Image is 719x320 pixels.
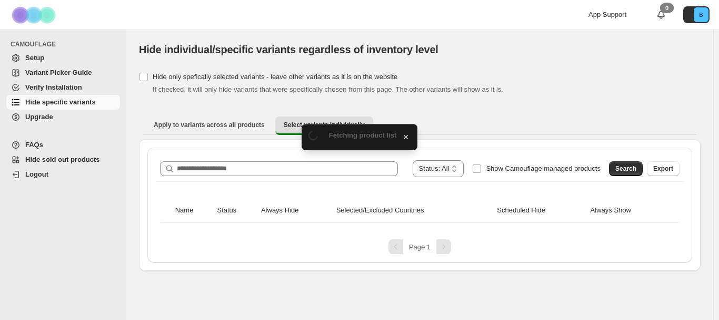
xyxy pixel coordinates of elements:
[615,164,636,173] span: Search
[25,156,100,163] span: Hide sold out products
[653,164,673,173] span: Export
[656,9,666,20] a: 0
[25,54,44,62] span: Setup
[329,131,397,139] span: Fetching product list
[588,11,626,18] span: App Support
[6,80,120,95] a: Verify Installation
[153,85,503,93] span: If checked, it will only hide variants that were specifically chosen from this page. The other va...
[258,199,333,222] th: Always Hide
[275,117,373,135] button: Select variants individually
[25,170,48,178] span: Logout
[6,65,120,80] a: Variant Picker Guide
[11,40,121,49] span: CAMOUFLAGE
[647,161,680,176] button: Export
[154,121,265,129] span: Apply to variants across all products
[145,117,273,133] button: Apply to variants across all products
[25,69,92,76] span: Variant Picker Guide
[699,12,703,18] text: B
[6,110,120,124] a: Upgrade
[214,199,257,222] th: Status
[25,98,96,106] span: Hide specific variants
[6,167,120,182] a: Logout
[660,3,674,13] div: 0
[494,199,587,222] th: Scheduled Hide
[153,73,397,81] span: Hide only spefically selected variants - leave other variants as it is on the website
[172,199,214,222] th: Name
[25,141,43,149] span: FAQs
[409,243,431,251] span: Page 1
[25,83,82,91] span: Verify Installation
[333,199,494,222] th: Selected/Excluded Countries
[6,95,120,110] a: Hide specific variants
[8,1,61,30] img: Camouflage
[6,152,120,167] a: Hide sold out products
[683,6,710,23] button: Avatar with initials B
[6,51,120,65] a: Setup
[25,113,53,121] span: Upgrade
[694,7,708,22] span: Avatar with initials B
[587,199,668,222] th: Always Show
[156,239,684,254] nav: Pagination
[139,139,701,271] div: Select variants individually
[609,161,643,176] button: Search
[139,44,438,55] span: Hide individual/specific variants regardless of inventory level
[486,164,601,172] span: Show Camouflage managed products
[284,121,365,129] span: Select variants individually
[6,138,120,152] a: FAQs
